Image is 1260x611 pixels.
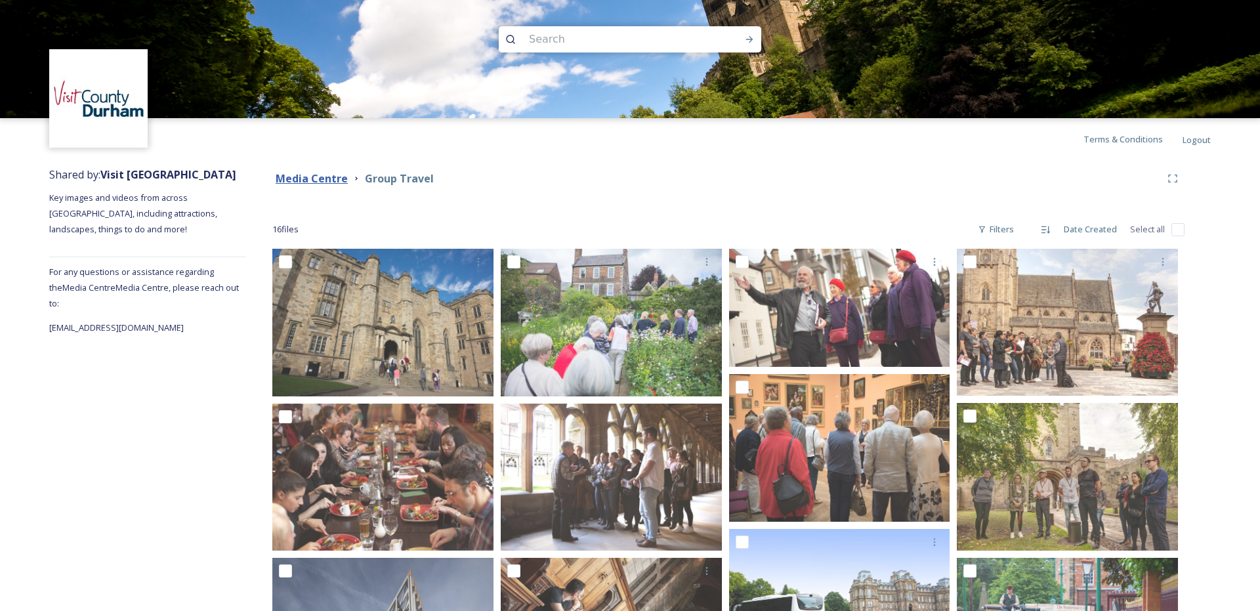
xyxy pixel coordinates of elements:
img: 1680077135441.jpeg [51,51,146,146]
strong: Group Travel [365,171,434,186]
img: Durham City tour [957,249,1178,396]
span: Shared by: [49,167,236,182]
span: Select all [1130,223,1165,236]
div: Date Created [1057,217,1123,242]
img: Durham Castle [272,249,493,396]
span: 16 file s [272,223,299,236]
a: Terms & Conditions [1083,131,1183,147]
span: [EMAIL_ADDRESS][DOMAIN_NAME] [49,322,184,333]
span: Key images and videos from across [GEOGRAPHIC_DATA], including attractions, landscapes, things to... [49,192,219,235]
img: discover durham group meal (7).jpg [272,404,493,551]
input: Search [522,25,702,54]
img: Crook Hall Gardens [501,249,722,396]
img: Durham Cathedral Tour [501,404,722,551]
span: Logout [1183,134,1211,146]
span: For any questions or assistance regarding the Media Centre Media Centre, please reach out to: [49,266,239,309]
img: The Auckland Project Tour [729,249,950,367]
strong: Media Centre [276,171,348,186]
span: Terms & Conditions [1083,133,1163,145]
img: The Bowes Museum group [729,374,950,522]
img: Durham Castle [957,403,1178,550]
strong: Visit [GEOGRAPHIC_DATA] [100,167,236,182]
div: Filters [971,217,1020,242]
